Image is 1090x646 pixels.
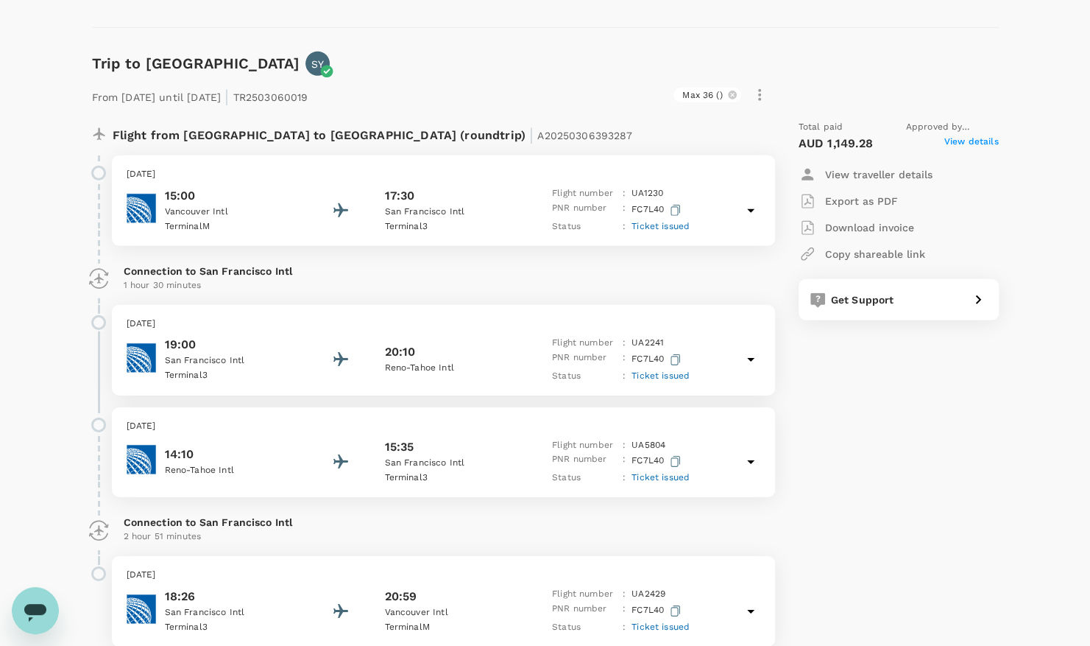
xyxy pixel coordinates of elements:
p: SY [311,57,324,71]
p: : [623,587,626,602]
p: : [623,351,626,369]
span: View details [944,135,999,152]
p: Terminal 3 [384,471,517,485]
span: Get Support [831,294,894,306]
p: Status [552,620,617,635]
span: Approved by [906,120,999,135]
p: San Francisco Intl [165,354,297,368]
p: AUD 1,149.28 [799,135,874,152]
p: : [623,602,626,620]
p: FC7L40 [631,452,684,471]
p: : [623,438,626,453]
button: View traveller details [799,161,932,188]
p: 20:59 [384,588,417,605]
p: Reno-Tahoe Intl [165,463,297,478]
p: 15:35 [384,438,414,456]
p: Vancouver Intl [165,205,297,220]
p: [DATE] [127,568,760,583]
p: : [623,471,626,485]
p: : [623,620,626,635]
p: 2 hour 51 minutes [124,530,763,544]
p: UA 5804 [631,438,665,453]
span: Ticket issued [631,221,690,231]
p: Terminal 3 [384,220,517,234]
p: UA 2429 [631,587,665,602]
p: Connection to San Francisco Intl [124,515,763,530]
div: Max 36 () [673,88,740,102]
p: Connection to San Francisco Intl [124,264,763,278]
button: Copy shareable link [799,241,925,267]
p: PNR number [552,602,617,620]
p: 19:00 [165,336,297,354]
p: : [623,369,626,384]
p: Terminal 3 [165,368,297,383]
p: PNR number [552,201,617,220]
p: FC7L40 [631,602,684,620]
button: Export as PDF [799,188,898,214]
span: Ticket issued [631,472,690,482]
p: : [623,201,626,220]
iframe: Button to launch messaging window [12,587,59,634]
p: FC7L40 [631,351,684,369]
p: San Francisco Intl [165,605,297,620]
p: PNR number [552,452,617,471]
h6: Trip to [GEOGRAPHIC_DATA] [92,52,300,75]
p: Terminal M [165,220,297,234]
p: Flight number [552,186,617,201]
img: United Airlines [127,343,156,373]
p: [DATE] [127,167,760,182]
p: Status [552,369,617,384]
p: : [623,452,626,471]
span: Ticket issued [631,622,690,632]
p: : [623,220,626,234]
span: A20250306393287 [537,130,631,141]
p: Terminal 3 [165,620,297,635]
p: Reno-Tahoe Intl [384,361,517,376]
p: 17:30 [384,187,414,205]
p: Copy shareable link [825,247,925,261]
p: 15:00 [165,187,297,205]
p: [DATE] [127,419,760,434]
p: Vancouver Intl [384,605,517,620]
p: [DATE] [127,317,760,331]
p: Flight number [552,336,617,351]
span: Total paid [799,120,843,135]
p: Download invoice [825,220,914,235]
p: View traveller details [825,167,932,182]
p: Status [552,220,617,234]
p: : [623,336,626,351]
p: : [623,186,626,201]
img: United Airlines [127,194,156,223]
button: Download invoice [799,214,914,241]
span: Max 36 () [673,89,731,102]
p: Status [552,471,617,485]
img: United Airlines [127,445,156,474]
p: Flight from [GEOGRAPHIC_DATA] to [GEOGRAPHIC_DATA] (roundtrip) [113,120,632,147]
p: 14:10 [165,446,297,463]
p: PNR number [552,351,617,369]
p: Export as PDF [825,194,898,208]
p: From [DATE] until [DATE] TR2503060019 [92,82,308,108]
p: FC7L40 [631,201,684,220]
span: Ticket issued [631,371,690,381]
p: 20:10 [384,343,415,361]
p: Flight number [552,587,617,602]
span: | [224,86,229,107]
p: 18:26 [165,588,297,605]
p: Flight number [552,438,617,453]
p: San Francisco Intl [384,456,517,471]
img: United Airlines [127,594,156,624]
p: UA 1230 [631,186,663,201]
p: Terminal M [384,620,517,635]
p: UA 2241 [631,336,664,351]
p: 1 hour 30 minutes [124,278,763,293]
span: | [529,124,534,145]
p: San Francisco Intl [384,205,517,220]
